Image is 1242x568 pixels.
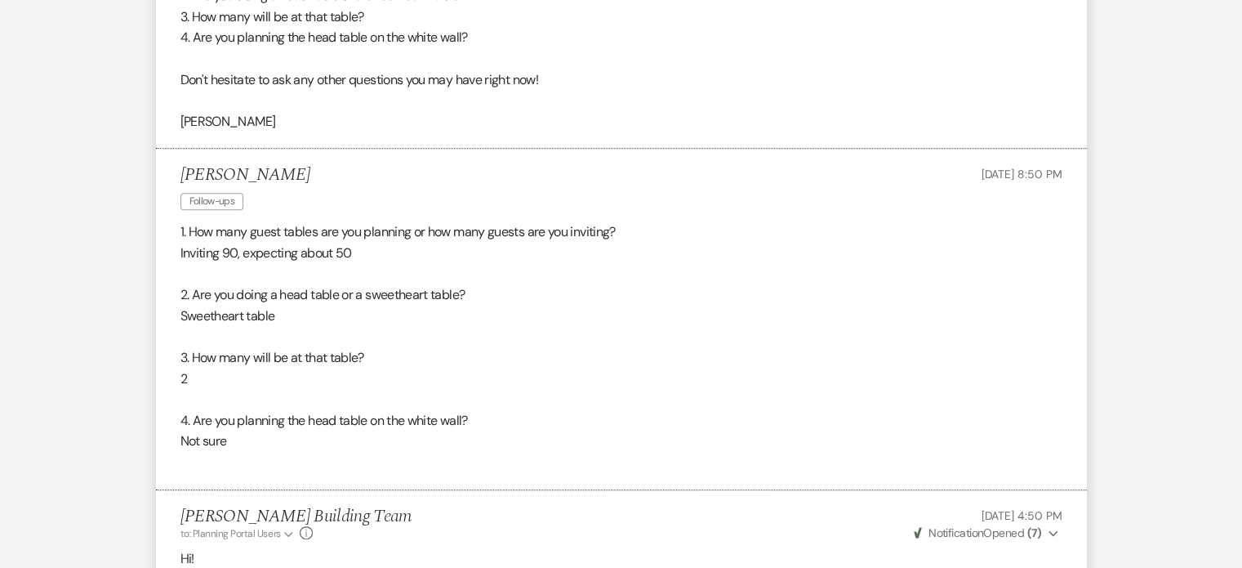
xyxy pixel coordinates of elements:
span: 1. How many guest tables are you planning or how many guests are you inviting? [180,223,616,240]
span: Notification [928,526,983,540]
span: Don't hesitate to ask any other questions you may have right now! [180,71,538,88]
span: 2 [180,370,187,387]
span: 2. Are you doing a head table or a sweetheart table? [180,286,465,303]
span: 4. Are you planning the head table on the white wall? [180,412,468,429]
span: Sweetheart table [180,307,275,324]
strong: ( 7 ) [1026,526,1041,540]
span: 3. How many will be at that table? [180,349,364,366]
span: 4. Are you planning the head table on the white wall? [180,29,468,46]
h5: [PERSON_NAME] Building Team [180,507,412,527]
button: to: Planning Portal Users [180,526,296,541]
span: to: Planning Portal Users [180,527,281,540]
span: 3. How many will be at that table? [180,8,364,25]
button: NotificationOpened (7) [911,525,1062,542]
span: [DATE] 8:50 PM [981,167,1062,181]
span: [PERSON_NAME] [180,113,276,130]
span: Opened [914,526,1042,540]
span: Inviting 90, expecting about 50 [180,244,352,262]
span: Follow-ups [180,193,244,210]
span: [DATE] 4:50 PM [981,508,1062,523]
span: Not sure [180,432,227,449]
h5: [PERSON_NAME] [180,165,310,186]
